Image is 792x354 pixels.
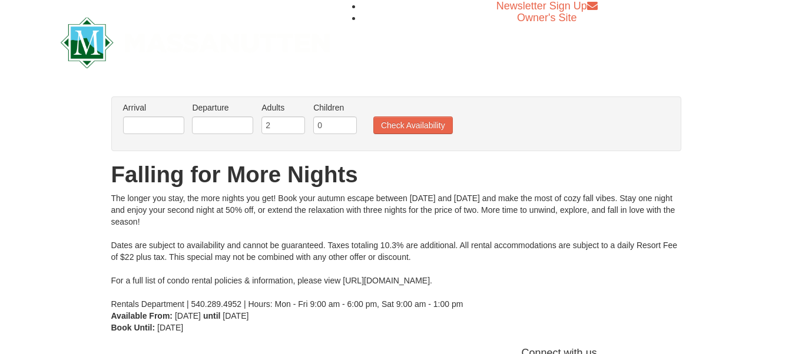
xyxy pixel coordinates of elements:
strong: Book Until: [111,323,155,332]
strong: Available From: [111,311,173,320]
div: The longer you stay, the more nights you get! Book your autumn escape between [DATE] and [DATE] a... [111,192,681,310]
span: [DATE] [175,311,201,320]
label: Departure [192,102,253,113]
a: Owner's Site [517,12,576,24]
strong: until [203,311,221,320]
label: Arrival [123,102,184,113]
label: Children [313,102,357,113]
span: [DATE] [157,323,183,332]
label: Adults [261,102,305,113]
span: [DATE] [223,311,248,320]
a: Massanutten Resort [61,27,330,55]
img: Massanutten Resort Logo [61,17,330,68]
button: Check Availability [373,116,453,134]
h1: Falling for More Nights [111,163,681,186]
